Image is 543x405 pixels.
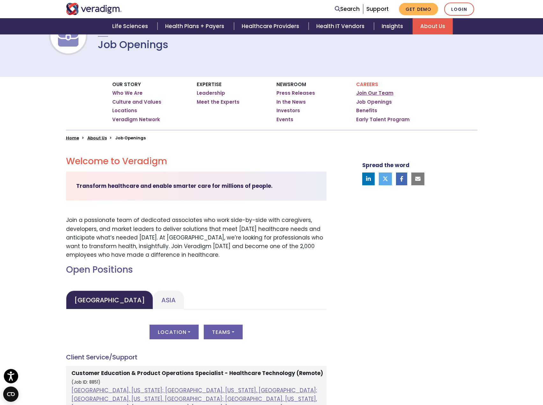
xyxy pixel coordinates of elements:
[76,182,273,190] strong: Transform healthcare and enable smarter care for millions of people.
[66,353,327,361] h4: Client Service/Support
[66,135,79,141] a: Home
[356,116,410,123] a: Early Talent Program
[71,369,323,377] strong: Customer Education & Product Operations Specialist - Healthcare Technology (Remote)
[399,3,438,15] a: Get Demo
[335,5,360,13] a: Search
[66,216,327,259] p: Join a passionate team of dedicated associates who work side-by-side with caregivers, developers,...
[66,3,122,15] img: Veradigm logo
[71,379,100,385] small: (Job ID: 8851)
[204,325,243,339] button: Teams
[112,99,161,105] a: Culture and Values
[309,18,374,34] a: Health IT Vendors
[234,18,309,34] a: Healthcare Providers
[112,116,160,123] a: Veradigm Network
[153,291,184,309] a: Asia
[197,99,239,105] a: Meet the Experts
[276,90,315,96] a: Press Releases
[366,5,389,13] a: Support
[3,387,18,402] button: Open CMP widget
[66,264,327,275] h2: Open Positions
[444,3,474,16] a: Login
[276,116,293,123] a: Events
[276,99,306,105] a: In the News
[150,325,199,339] button: Location
[374,18,413,34] a: Insights
[158,18,234,34] a: Health Plans + Payers
[362,161,409,169] strong: Spread the word
[105,18,158,34] a: Life Sciences
[197,90,225,96] a: Leadership
[66,156,327,167] h2: Welcome to Veradigm
[413,18,453,34] a: About Us
[112,107,137,114] a: Locations
[98,39,168,51] h1: Job Openings
[66,291,153,309] a: [GEOGRAPHIC_DATA]
[87,135,107,141] a: About Us
[276,107,300,114] a: Investors
[112,90,143,96] a: Who We Are
[356,90,393,96] a: Join Our Team
[356,99,392,105] a: Job Openings
[356,107,377,114] a: Benefits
